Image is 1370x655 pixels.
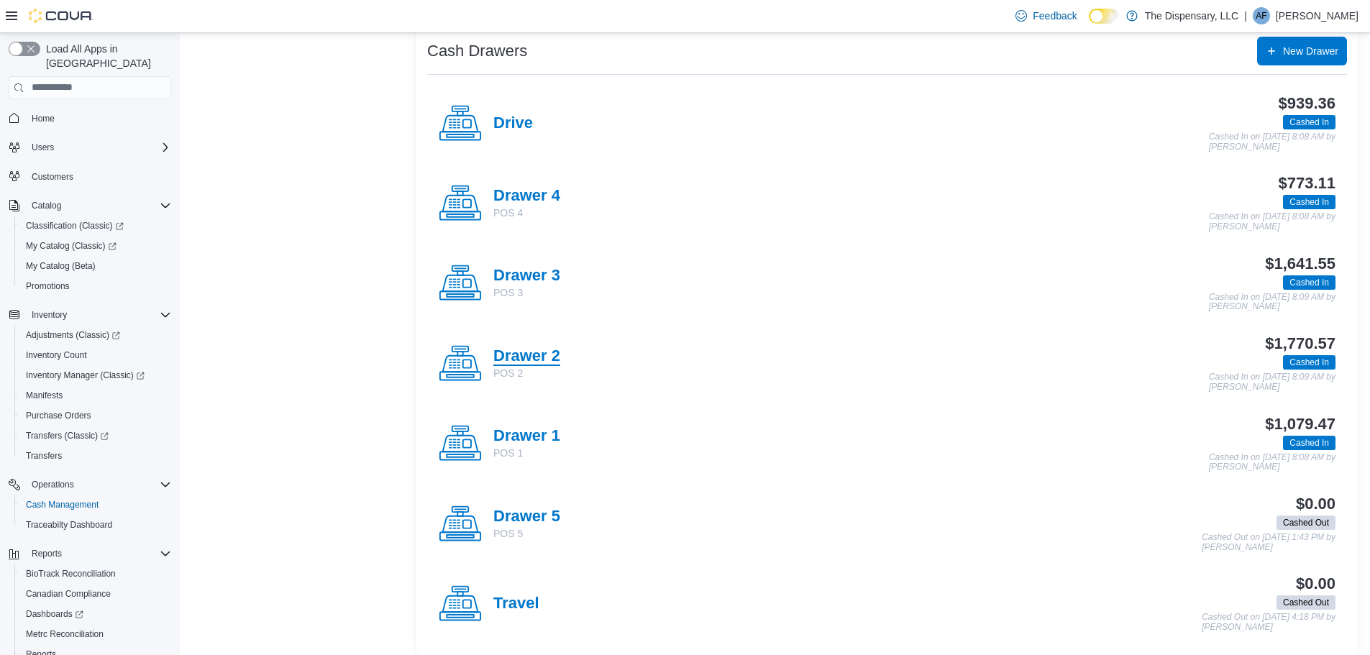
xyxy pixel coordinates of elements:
button: Traceabilty Dashboard [14,515,177,535]
p: POS 5 [493,526,560,541]
h3: $0.00 [1296,495,1335,513]
button: New Drawer [1257,37,1347,65]
span: Cash Management [20,496,171,513]
a: Inventory Manager (Classic) [20,367,150,384]
span: Transfers (Classic) [20,427,171,444]
span: Promotions [20,278,171,295]
p: POS 3 [493,285,560,300]
span: Home [26,109,171,127]
p: Cashed In on [DATE] 8:09 AM by [PERSON_NAME] [1209,293,1335,312]
span: Transfers [26,450,62,462]
span: Inventory [32,309,67,321]
span: Customers [32,171,73,183]
h4: Drawer 4 [493,187,560,206]
p: Cashed Out on [DATE] 4:18 PM by [PERSON_NAME] [1202,613,1335,632]
h4: Drive [493,114,533,133]
h4: Drawer 3 [493,267,560,285]
p: The Dispensary, LLC [1145,7,1238,24]
a: Feedback [1010,1,1082,30]
span: Users [32,142,54,153]
span: BioTrack Reconciliation [26,568,116,580]
input: Dark Mode [1089,9,1119,24]
span: Manifests [26,390,63,401]
h3: $773.11 [1279,175,1335,192]
p: POS 1 [493,446,560,460]
span: Transfers [20,447,171,464]
span: Cashed In [1289,356,1329,369]
a: Canadian Compliance [20,585,117,603]
a: Transfers (Classic) [20,427,114,444]
span: Classification (Classic) [20,217,171,234]
button: Inventory Count [14,345,177,365]
h3: $939.36 [1279,95,1335,112]
h4: Drawer 1 [493,427,560,446]
span: Cashed Out [1277,595,1335,610]
span: Cashed In [1289,276,1329,289]
span: Catalog [26,197,171,214]
span: Cashed In [1289,436,1329,449]
h3: $1,641.55 [1265,255,1335,272]
span: AF [1256,7,1266,24]
h3: $0.00 [1296,575,1335,592]
a: Inventory Manager (Classic) [14,365,177,385]
button: BioTrack Reconciliation [14,564,177,584]
a: Promotions [20,278,76,295]
span: Inventory Count [20,347,171,364]
span: My Catalog (Beta) [26,260,96,272]
span: BioTrack Reconciliation [20,565,171,582]
span: Cashed In [1289,116,1329,129]
span: Classification (Classic) [26,220,124,232]
button: Canadian Compliance [14,584,177,604]
p: | [1244,7,1247,24]
h4: Drawer 5 [493,508,560,526]
span: Cashed In [1289,196,1329,209]
a: Transfers (Classic) [14,426,177,446]
a: BioTrack Reconciliation [20,565,122,582]
span: Customers [26,168,171,185]
a: Dashboards [14,604,177,624]
button: Home [3,108,177,129]
span: Adjustments (Classic) [26,329,120,341]
button: Catalog [26,197,67,214]
span: Catalog [32,200,61,211]
div: Adele Foltz [1253,7,1270,24]
span: Purchase Orders [26,410,91,421]
span: Inventory Manager (Classic) [26,370,145,381]
span: My Catalog (Classic) [26,240,117,252]
p: Cashed In on [DATE] 8:08 AM by [PERSON_NAME] [1209,132,1335,152]
span: Cash Management [26,499,99,510]
h3: $1,770.57 [1265,335,1335,352]
span: Cashed In [1283,355,1335,370]
span: New Drawer [1283,44,1338,58]
span: Transfers (Classic) [26,430,109,441]
a: Traceabilty Dashboard [20,516,118,533]
span: Cashed Out [1277,516,1335,530]
span: My Catalog (Beta) [20,257,171,275]
a: Classification (Classic) [20,217,129,234]
a: My Catalog (Beta) [20,257,101,275]
span: Cashed In [1283,195,1335,209]
p: POS 4 [493,206,560,220]
span: Dashboards [20,605,171,623]
button: Inventory [3,305,177,325]
button: Reports [26,545,68,562]
h3: Cash Drawers [427,42,527,60]
button: Promotions [14,276,177,296]
span: Canadian Compliance [26,588,111,600]
h4: Travel [493,595,539,613]
button: Manifests [14,385,177,406]
button: Operations [26,476,80,493]
button: Transfers [14,446,177,466]
span: Purchase Orders [20,407,171,424]
span: Home [32,113,55,124]
img: Cova [29,9,93,23]
button: Purchase Orders [14,406,177,426]
span: Inventory Count [26,349,87,361]
a: Inventory Count [20,347,93,364]
button: Metrc Reconciliation [14,624,177,644]
span: Cashed Out [1283,596,1329,609]
span: Promotions [26,280,70,292]
span: Traceabilty Dashboard [20,516,171,533]
h4: Drawer 2 [493,347,560,366]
